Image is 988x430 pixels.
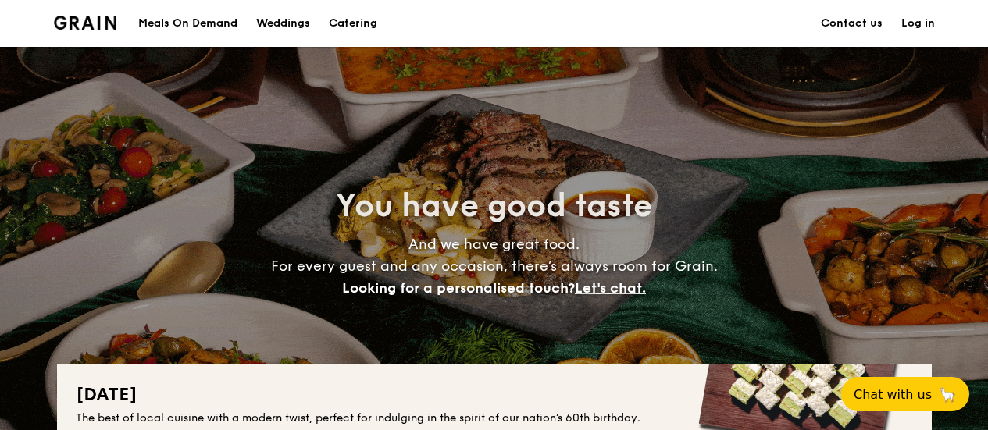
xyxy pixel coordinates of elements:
button: Chat with us🦙 [841,377,969,411]
h2: [DATE] [76,382,913,407]
span: Looking for a personalised touch? [342,279,575,297]
span: And we have great food. For every guest and any occasion, there’s always room for Grain. [271,236,718,297]
span: 🦙 [938,386,957,403]
img: Grain [54,16,117,30]
span: You have good taste [336,187,652,225]
a: Logotype [54,16,117,30]
span: Let's chat. [575,279,646,297]
div: The best of local cuisine with a modern twist, perfect for indulging in the spirit of our nation’... [76,410,913,426]
span: Chat with us [854,387,932,402]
